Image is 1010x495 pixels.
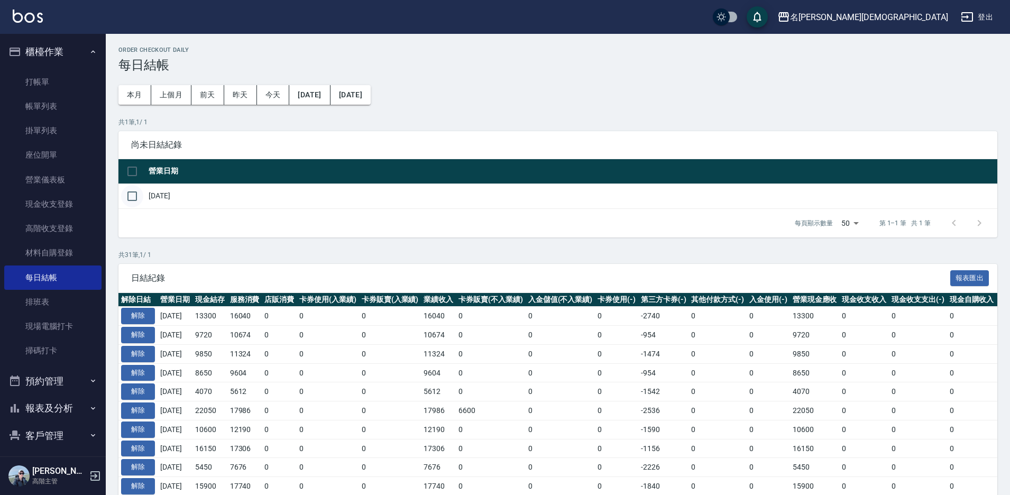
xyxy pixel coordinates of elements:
[118,117,997,127] p: 共 1 筆, 1 / 1
[456,420,526,439] td: 0
[121,441,155,457] button: 解除
[262,307,297,326] td: 0
[790,382,840,401] td: 4070
[456,344,526,363] td: 0
[839,293,889,307] th: 現金收支收入
[297,307,359,326] td: 0
[839,420,889,439] td: 0
[257,85,290,105] button: 今天
[947,439,997,458] td: 0
[456,293,526,307] th: 卡券販賣(不入業績)
[747,307,790,326] td: 0
[192,307,227,326] td: 13300
[747,293,790,307] th: 入金使用(-)
[4,143,102,167] a: 座位開單
[421,293,456,307] th: 業績收入
[297,439,359,458] td: 0
[747,6,768,27] button: save
[638,363,689,382] td: -954
[192,344,227,363] td: 9850
[131,140,985,150] span: 尚未日結紀錄
[688,363,747,382] td: 0
[747,420,790,439] td: 0
[947,458,997,477] td: 0
[297,293,359,307] th: 卡券使用(入業績)
[227,401,262,420] td: 17986
[158,439,192,458] td: [DATE]
[131,273,950,283] span: 日結紀錄
[421,420,456,439] td: 12190
[4,314,102,338] a: 現場電腦打卡
[146,159,997,184] th: 營業日期
[297,326,359,345] td: 0
[747,439,790,458] td: 0
[227,382,262,401] td: 5612
[4,192,102,216] a: 現金收支登錄
[595,344,638,363] td: 0
[262,439,297,458] td: 0
[192,363,227,382] td: 8650
[595,420,638,439] td: 0
[227,439,262,458] td: 17306
[747,363,790,382] td: 0
[289,85,330,105] button: [DATE]
[158,344,192,363] td: [DATE]
[421,344,456,363] td: 11324
[4,94,102,118] a: 帳單列表
[421,382,456,401] td: 5612
[947,420,997,439] td: 0
[32,466,86,476] h5: [PERSON_NAME]
[121,402,155,419] button: 解除
[839,326,889,345] td: 0
[421,439,456,458] td: 17306
[118,58,997,72] h3: 每日結帳
[359,458,421,477] td: 0
[158,401,192,420] td: [DATE]
[879,218,931,228] p: 第 1–1 筆 共 1 筆
[227,458,262,477] td: 7676
[118,250,997,260] p: 共 31 筆, 1 / 1
[839,439,889,458] td: 0
[526,401,595,420] td: 0
[4,118,102,143] a: 掛單列表
[889,401,947,420] td: 0
[595,458,638,477] td: 0
[158,382,192,401] td: [DATE]
[839,363,889,382] td: 0
[151,85,191,105] button: 上個月
[947,401,997,420] td: 0
[889,458,947,477] td: 0
[790,326,840,345] td: 9720
[638,439,689,458] td: -1156
[456,326,526,345] td: 0
[747,326,790,345] td: 0
[121,383,155,400] button: 解除
[889,326,947,345] td: 0
[526,326,595,345] td: 0
[839,307,889,326] td: 0
[4,241,102,265] a: 材料自購登錄
[121,327,155,343] button: 解除
[526,439,595,458] td: 0
[889,363,947,382] td: 0
[192,439,227,458] td: 16150
[947,307,997,326] td: 0
[688,420,747,439] td: 0
[4,338,102,363] a: 掃碼打卡
[638,420,689,439] td: -1590
[421,458,456,477] td: 7676
[790,11,948,24] div: 名[PERSON_NAME][DEMOGRAPHIC_DATA]
[359,307,421,326] td: 0
[4,422,102,450] button: 客戶管理
[421,307,456,326] td: 16040
[158,458,192,477] td: [DATE]
[839,401,889,420] td: 0
[262,326,297,345] td: 0
[889,439,947,458] td: 0
[227,363,262,382] td: 9604
[191,85,224,105] button: 前天
[330,85,371,105] button: [DATE]
[839,382,889,401] td: 0
[747,382,790,401] td: 0
[118,293,158,307] th: 解除日結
